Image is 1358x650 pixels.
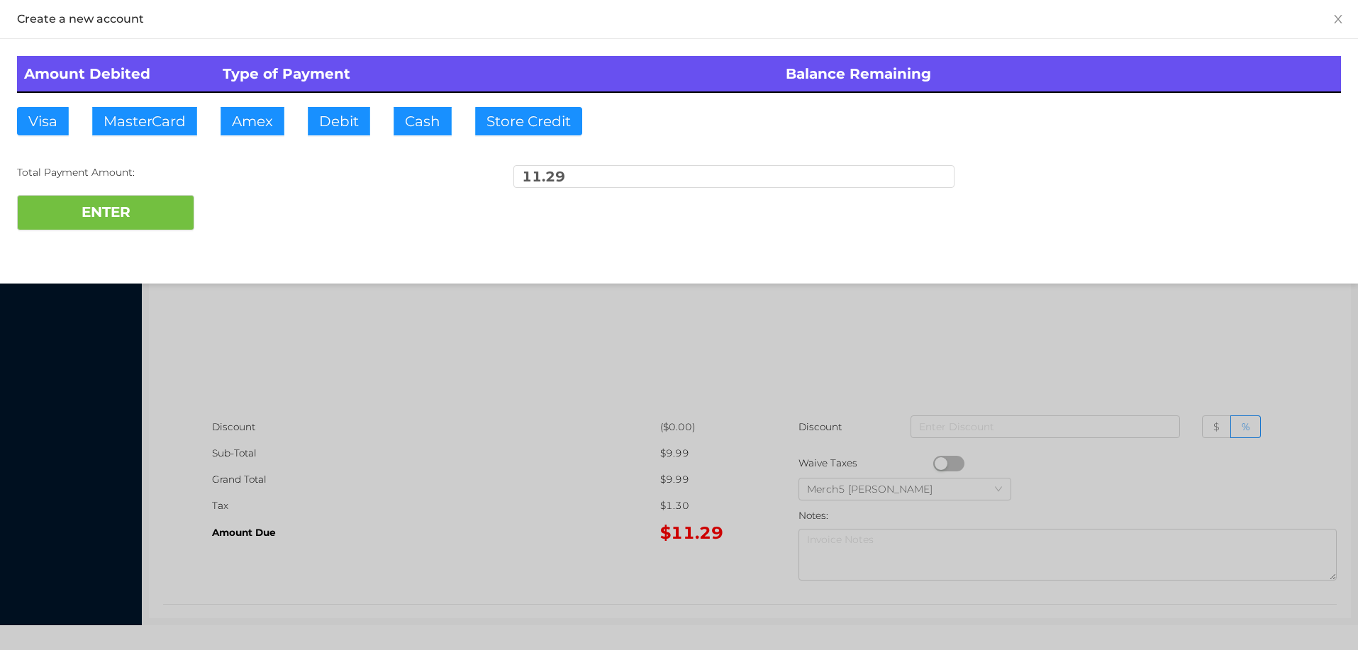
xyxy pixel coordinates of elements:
[17,56,216,92] th: Amount Debited
[308,107,370,135] button: Debit
[17,195,194,230] button: ENTER
[17,11,1341,27] div: Create a new account
[475,107,582,135] button: Store Credit
[17,165,458,180] div: Total Payment Amount:
[92,107,197,135] button: MasterCard
[394,107,452,135] button: Cash
[17,107,69,135] button: Visa
[221,107,284,135] button: Amex
[216,56,778,92] th: Type of Payment
[1332,13,1344,25] i: icon: close
[779,56,1341,92] th: Balance Remaining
